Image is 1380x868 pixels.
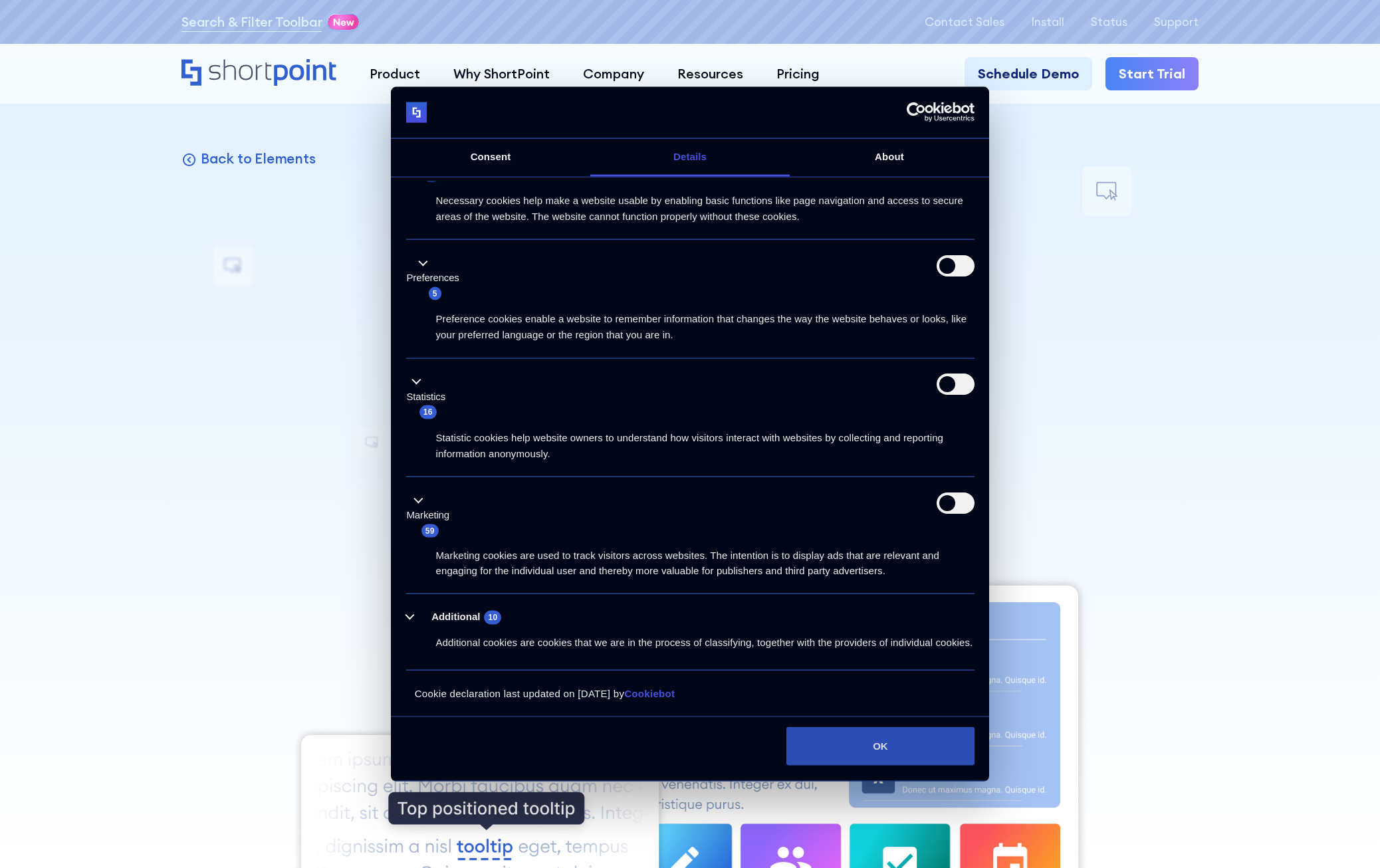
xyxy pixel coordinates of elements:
[566,57,661,90] a: Company
[661,57,760,90] a: Resources
[1314,804,1380,868] iframe: Chat Widget
[965,57,1092,90] a: Schedule Demo
[925,15,1004,29] a: Contact Sales
[406,102,427,123] img: logo
[436,636,973,647] span: Additional cookies are cookies that we are in the process of classifying, together with the provi...
[406,419,975,461] div: Statistic cookies help website owners to understand how visitors interact with websites by collec...
[858,102,975,122] a: Usercentrics Cookiebot - opens in a new window
[1091,15,1127,29] a: Status
[406,136,461,183] button: Necessary (40)
[786,727,974,766] button: OK
[201,150,316,167] p: Back to Elements
[776,64,820,84] div: Pricing
[624,687,675,699] a: Cookiebot
[436,550,939,576] span: Marketing cookies are used to track visitors across websites. The intention is to display ads tha...
[406,301,975,343] div: Preference cookies enable a website to remember information that changes the way the website beha...
[429,286,441,300] span: 5
[406,492,458,538] button: Marketing (59)
[1105,57,1199,90] a: Start Trial
[590,138,790,176] a: Details
[181,59,336,88] a: Home
[484,611,501,624] span: 10
[406,182,975,224] div: Necessary cookies help make a website usable by enabling basic functions like page navigation and...
[1154,15,1199,29] a: Support
[583,64,644,84] div: Company
[395,685,986,712] div: Cookie declaration last updated on [DATE] by
[421,524,439,537] span: 59
[181,150,316,167] a: Back to Elements
[181,12,322,32] a: Search & Filter Toolbar
[353,57,437,90] a: Product
[419,405,437,419] span: 16
[406,374,454,420] button: Statistics (16)
[790,138,989,176] a: About
[407,389,446,404] label: Statistics
[437,57,566,90] a: Why ShortPoint
[406,255,467,301] button: Preferences (5)
[453,64,550,84] div: Why ShortPoint
[760,57,836,90] a: Pricing
[391,138,590,176] a: Consent
[677,64,743,84] div: Resources
[407,508,450,523] label: Marketing
[406,609,510,625] button: Additional (10)
[407,271,459,286] label: Preferences
[1031,15,1064,29] a: Install
[423,168,440,181] span: 40
[370,64,420,84] div: Product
